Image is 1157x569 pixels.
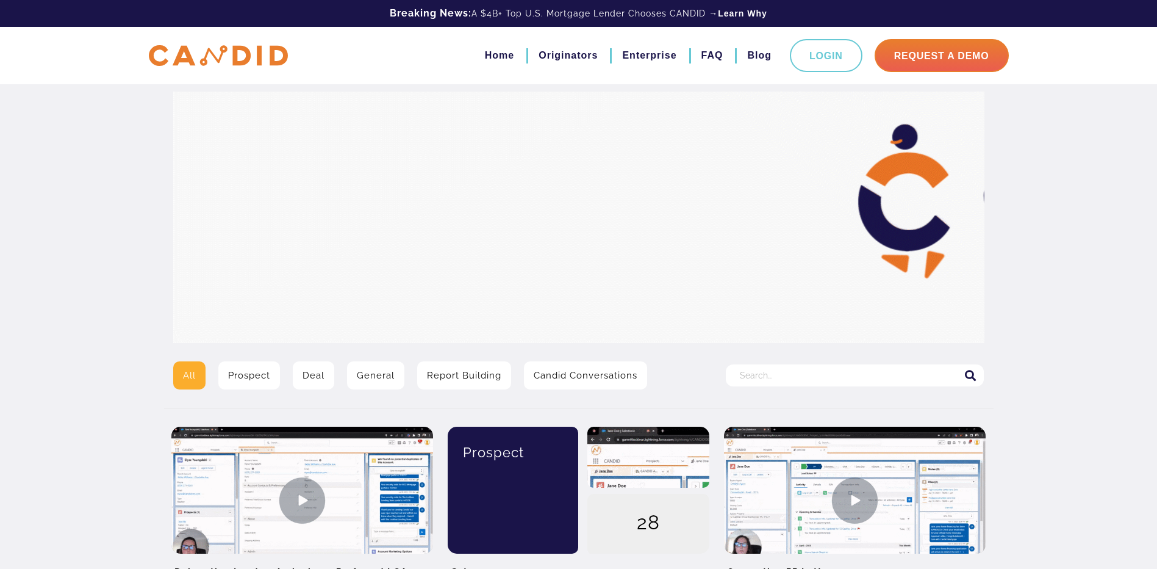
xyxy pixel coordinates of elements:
[622,45,676,66] a: Enterprise
[293,361,334,390] a: Deal
[747,45,772,66] a: Blog
[701,45,723,66] a: FAQ
[457,427,570,478] div: Prospect
[417,361,511,390] a: Report Building
[875,39,1009,72] a: Request A Demo
[587,494,709,555] div: 28
[485,45,514,66] a: Home
[218,361,280,390] a: Prospect
[347,361,404,390] a: General
[173,92,984,343] img: Video Library Hero
[718,7,767,20] a: Learn Why
[524,361,647,390] a: Candid Conversations
[539,45,598,66] a: Originators
[149,45,288,67] img: CANDID APP
[173,361,206,390] a: All
[790,39,862,72] a: Login
[390,7,471,19] b: Breaking News:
